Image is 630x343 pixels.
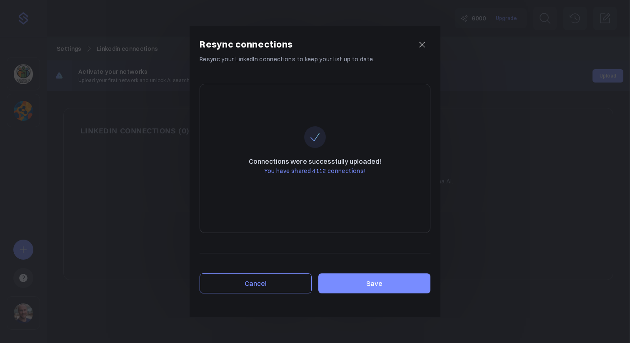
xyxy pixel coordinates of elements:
[217,166,413,175] p: You have shared 4112 connections!
[200,55,430,64] p: Resync your LinkedIn connections to keep your list up to date.
[200,37,293,52] h1: Resync connections
[200,273,312,293] button: Cancel
[318,273,430,293] button: Save
[217,156,413,166] p: Connections were successfully uploaded!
